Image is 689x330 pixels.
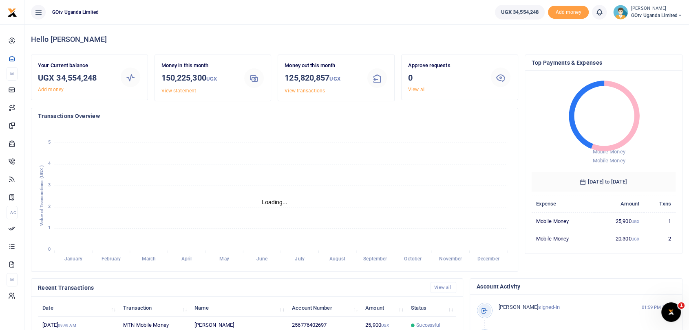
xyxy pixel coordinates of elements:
small: UGX [631,237,639,241]
td: 20,300 [594,230,644,247]
span: GOtv Uganda Limited [631,12,682,19]
h3: 150,225,300 [161,72,237,85]
h4: Recent Transactions [38,283,424,292]
a: View all [431,282,456,293]
span: GOtv Uganda Limited [49,9,102,16]
tspan: April [181,256,192,262]
a: UGX 34,554,248 [495,5,545,20]
td: Mobile Money [532,212,595,230]
td: 25,900 [594,212,644,230]
tspan: January [64,256,82,262]
li: Wallet ballance [492,5,548,20]
small: UGX [631,219,639,224]
small: [PERSON_NAME] [631,5,682,12]
tspan: November [439,256,462,262]
th: Txns [644,195,676,212]
small: UGX [206,76,217,82]
tspan: 4 [48,161,51,166]
p: Money in this month [161,61,237,70]
h6: [DATE] to [DATE] [532,172,676,192]
th: Date: activate to sort column descending [38,299,119,317]
a: profile-user [PERSON_NAME] GOtv Uganda Limited [613,5,682,20]
small: 01:59 PM [DATE] [641,304,676,311]
tspan: May [219,256,229,262]
th: Amount [594,195,644,212]
small: 09:49 AM [58,323,76,328]
td: 1 [644,212,676,230]
td: Mobile Money [532,230,595,247]
th: Account Number: activate to sort column ascending [287,299,361,317]
td: 2 [644,230,676,247]
tspan: June [256,256,268,262]
tspan: July [295,256,304,262]
a: View transactions [285,88,325,94]
span: [PERSON_NAME] [499,304,538,310]
th: Status: activate to sort column ascending [406,299,456,317]
a: View statement [161,88,196,94]
a: View all [408,87,426,92]
iframe: Intercom live chat [661,302,681,322]
tspan: 2 [48,204,51,209]
tspan: February [102,256,121,262]
h3: 125,820,857 [285,72,360,85]
tspan: September [363,256,387,262]
li: M [7,67,18,81]
span: Successful [416,321,440,329]
tspan: 0 [48,247,51,252]
text: Value of Transactions (UGX ) [39,165,44,226]
th: Expense [532,195,595,212]
span: Add money [548,6,589,19]
th: Name: activate to sort column ascending [190,299,287,317]
a: Add money [38,87,64,92]
text: Loading... [262,199,287,205]
h4: Hello [PERSON_NAME] [31,35,682,44]
tspan: 3 [48,182,51,188]
li: Toup your wallet [548,6,589,19]
tspan: October [404,256,422,262]
h4: Transactions Overview [38,111,511,120]
tspan: 1 [48,225,51,231]
tspan: August [329,256,346,262]
h4: Top Payments & Expenses [532,58,676,67]
span: 1 [678,302,685,309]
tspan: March [142,256,156,262]
h3: 0 [408,72,484,84]
span: Mobile Money [592,157,625,164]
p: Your Current balance [38,61,113,70]
th: Transaction: activate to sort column ascending [119,299,190,317]
small: UGX [329,76,340,82]
p: Money out this month [285,61,360,70]
tspan: 5 [48,140,51,145]
li: Ac [7,206,18,219]
tspan: December [477,256,500,262]
img: logo-small [7,8,17,17]
span: Mobile Money [592,149,625,155]
img: profile-user [613,5,628,20]
li: M [7,273,18,286]
a: Add money [548,9,589,15]
p: Approve requests [408,61,484,70]
h3: UGX 34,554,248 [38,72,113,84]
h4: Account Activity [477,282,676,291]
span: UGX 34,554,248 [501,8,539,16]
th: Amount: activate to sort column ascending [361,299,406,317]
p: signed-in [499,303,631,312]
a: logo-small logo-large logo-large [7,9,17,15]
